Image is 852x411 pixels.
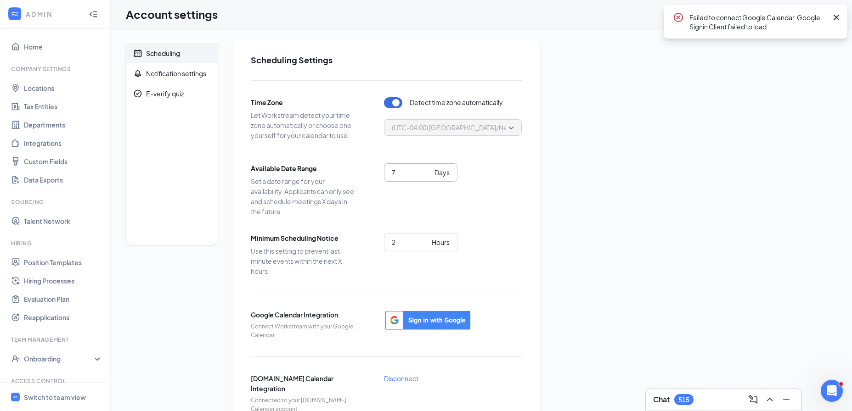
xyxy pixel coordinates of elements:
div: ADMIN [26,10,80,19]
svg: Minimize [781,394,792,405]
a: Tax Entities [24,97,102,116]
a: BellNotification settings [126,63,218,83]
span: Set a date range for your availability. Applicants can only see and schedule meetings X days in t... [251,176,356,217]
a: Data Exports [24,171,102,189]
span: Time Zone [251,97,356,107]
a: Position Templates [24,253,102,272]
span: Google Calendar Integration [251,310,356,320]
div: E-verify quiz [146,89,184,98]
div: Notification settings [146,69,206,78]
svg: WorkstreamLogo [10,9,19,18]
div: Days [434,167,450,178]
div: Onboarding [24,354,95,363]
div: Sourcing [11,198,101,206]
span: Connect Workstream with your Google Calendar. [251,322,356,340]
span: Minimum Scheduling Notice [251,233,356,243]
svg: CheckmarkCircle [133,89,142,98]
svg: Cross [831,12,842,23]
span: Use this setting to prevent last minute events within the next X hours. [251,246,356,276]
a: Hiring Processes [24,272,102,290]
a: CalendarScheduling [126,43,218,63]
button: ChevronUp [762,392,777,407]
h1: Account settings [126,6,218,22]
div: Hiring [11,239,101,247]
a: CheckmarkCircleE-verify quiz [126,83,218,104]
svg: UserCheck [11,354,20,363]
svg: ComposeMessage [748,394,759,405]
iframe: Intercom live chat [821,380,843,402]
span: Let Workstream detect your time zone automatically or choose one yourself for your calendar to use. [251,110,356,140]
a: Talent Network [24,212,102,230]
h2: Scheduling Settings [251,54,522,66]
div: Scheduling [146,49,180,58]
div: Team Management [11,336,101,344]
svg: Bell [133,69,142,78]
div: Hours [432,237,450,247]
button: Minimize [779,392,794,407]
svg: WorkstreamLogo [12,394,18,400]
div: 515 [678,396,689,404]
a: Reapplications [24,308,102,327]
svg: ChevronUp [764,394,775,405]
a: Departments [24,116,102,134]
h3: Chat [653,394,670,405]
a: Integrations [24,134,102,152]
div: Switch to team view [24,393,86,402]
span: (UTC-04:00) [GEOGRAPHIC_DATA]/New_York - Eastern Time [392,121,574,134]
a: Custom Fields [24,152,102,171]
a: Home [24,38,102,56]
div: Failed to connect Google Calendar. Google Signin Client failed to load [689,12,827,31]
svg: Collapse [89,10,98,19]
div: Access control [11,377,101,385]
button: ComposeMessage [746,392,761,407]
span: Detect time zone automatically [410,97,503,108]
a: Disconnect [384,373,418,383]
div: Company Settings [11,65,101,73]
svg: CrossCircle [673,12,684,23]
span: [DOMAIN_NAME] Calendar Integration [251,373,356,394]
a: Locations [24,79,102,97]
a: Evaluation Plan [24,290,102,308]
span: Available Date Range [251,163,356,173]
svg: Calendar [133,49,142,58]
